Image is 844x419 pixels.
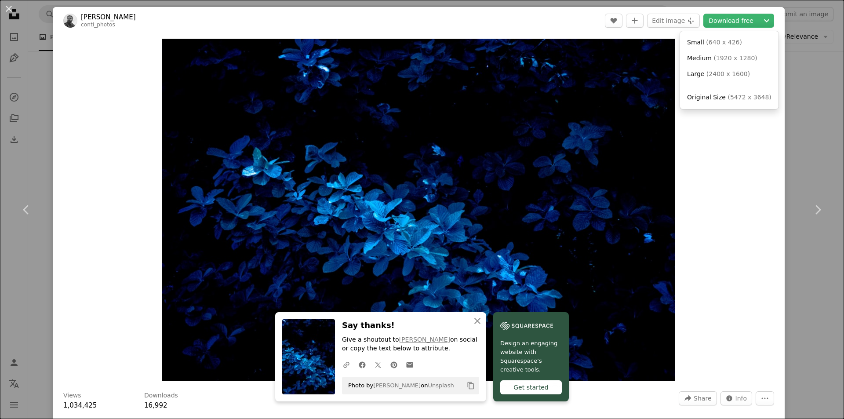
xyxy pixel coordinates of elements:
[687,70,704,77] span: Large
[687,39,704,46] span: Small
[713,55,757,62] span: ( 1920 x 1280 )
[759,14,774,28] button: Choose download size
[706,70,750,77] span: ( 2400 x 1600 )
[687,94,726,101] span: Original Size
[728,94,771,101] span: ( 5472 x 3648 )
[706,39,742,46] span: ( 640 x 426 )
[687,55,712,62] span: Medium
[680,31,779,109] div: Choose download size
